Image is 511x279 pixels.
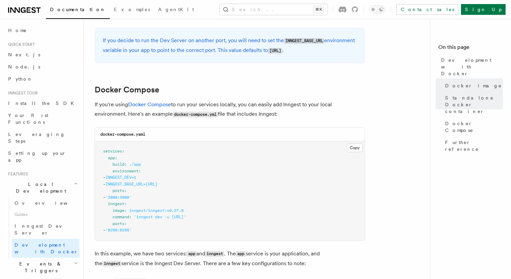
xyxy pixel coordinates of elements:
span: : [124,208,127,213]
div: Local Development [5,197,79,258]
span: Examples [114,7,150,12]
span: Node.js [8,64,40,69]
span: Setting up your app [8,150,66,163]
a: Docker Compose [442,117,503,136]
span: Standalone Docker container [445,94,503,115]
a: Docker Compose [95,85,159,94]
a: Docker Compose [128,101,171,108]
span: : [124,162,127,167]
span: Inngest Dev Server [15,223,72,235]
span: - [103,228,105,232]
span: : [124,201,127,206]
span: Documentation [50,7,106,12]
span: services [103,149,122,154]
span: '3000:3000' [105,195,131,200]
span: - [103,182,105,187]
a: Install the SDK [5,97,79,109]
span: ports [113,221,124,226]
a: Sign Up [461,4,506,15]
code: inngest [205,251,224,257]
span: : [122,149,124,154]
a: Leveraging Steps [5,128,79,147]
span: - [103,195,105,200]
span: - [103,175,105,180]
button: Search...⌘K [220,4,327,15]
a: Home [5,24,79,36]
span: ./app [129,162,141,167]
kbd: ⌘K [314,6,323,13]
a: Documentation [46,2,110,19]
span: Python [8,76,33,82]
span: Inngest tour [5,90,38,96]
a: AgentKit [154,2,198,18]
a: Examples [110,2,154,18]
code: app [187,251,196,257]
span: image [113,208,124,213]
p: In this example, we have two services: and . The service is your application, and the service is ... [95,249,365,269]
span: : [129,215,131,219]
span: command [113,215,129,219]
span: INNGEST_DEV=1 [105,175,136,180]
a: Next.js [5,49,79,61]
span: Next.js [8,52,40,57]
span: '8288:8288' [105,228,131,232]
span: Install the SDK [8,101,78,106]
a: Further reference [442,136,503,155]
span: AgentKit [158,7,194,12]
span: build [113,162,124,167]
a: Your first Functions [5,109,79,128]
span: Events & Triggers [5,260,74,274]
span: Features [5,171,28,177]
button: Events & Triggers [5,258,79,277]
code: app [236,251,245,257]
a: Overview [12,197,79,209]
a: Setting up your app [5,147,79,166]
span: : [124,188,127,193]
span: Local Development [5,181,74,194]
h4: On this page [438,43,503,54]
span: : [139,169,141,173]
a: Docker image [442,80,503,92]
a: Development with Docker [12,239,79,258]
code: [URL] [268,48,282,54]
span: Guides [12,209,79,220]
span: : [115,156,117,160]
button: Toggle dark mode [369,5,385,13]
span: Quick start [5,42,35,47]
span: Docker image [445,82,502,89]
span: Home [8,27,27,34]
span: Development with Docker [15,242,78,254]
span: inngest/inngest:v0.27.0 [129,208,184,213]
code: docker-compose.yaml [100,132,145,137]
code: inngest [102,261,121,267]
span: Leveraging Steps [8,132,65,144]
p: If you're using to run your services locally, you can easily add Inngest to your local environmen... [95,100,365,119]
a: Standalone Docker container [442,92,503,117]
span: environment [113,169,139,173]
span: ports [113,188,124,193]
p: If you decide to run the Dev Server on another port, you will need to set the environment variabl... [103,36,357,55]
span: Overview [15,200,84,206]
a: Development with Docker [438,54,503,80]
button: Copy [347,143,363,152]
span: : [124,221,127,226]
code: INNGEST_BASE_URL [284,38,324,44]
span: Further reference [445,139,503,152]
code: docker-compose.yml [173,112,218,117]
a: Contact sales [396,4,458,15]
span: Your first Functions [8,113,48,125]
span: Development with Docker [441,57,503,77]
span: Docker Compose [445,120,503,134]
a: Node.js [5,61,79,73]
span: INNGEST_BASE_URL=[URL] [105,182,157,187]
span: app [108,156,115,160]
span: 'inngest dev -u [URL]' [134,215,186,219]
a: Inngest Dev Server [12,220,79,239]
button: Local Development [5,178,79,197]
a: Python [5,73,79,85]
span: inngest [108,201,124,206]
